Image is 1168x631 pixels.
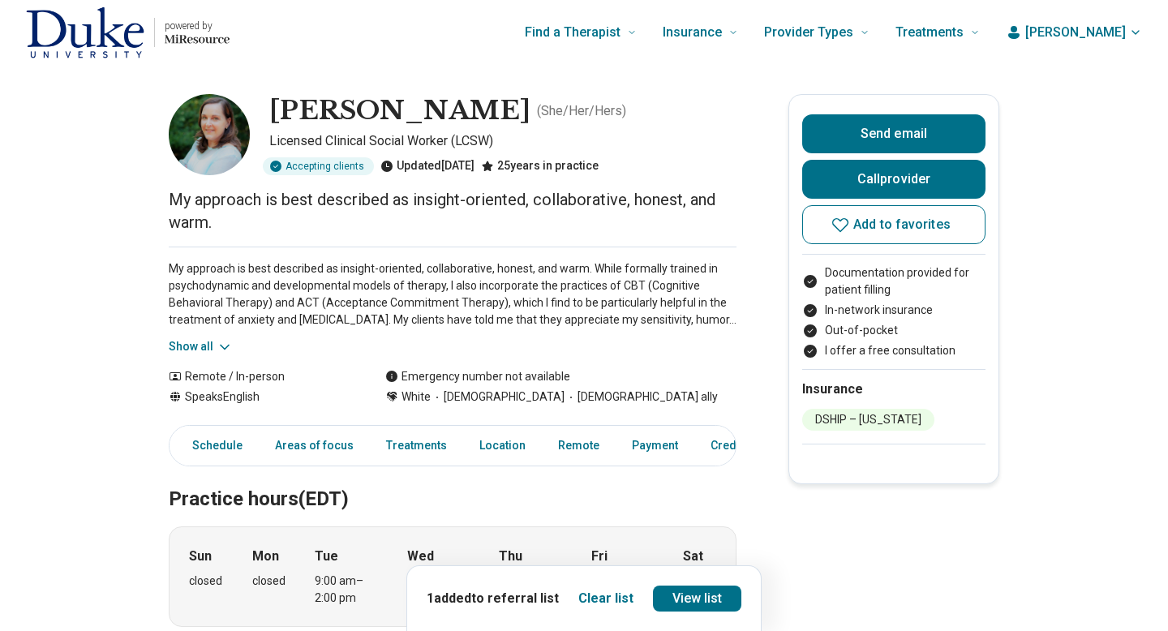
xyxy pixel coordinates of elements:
div: Remote / In-person [169,368,353,385]
a: Payment [622,429,688,462]
h1: [PERSON_NAME] [269,94,530,128]
li: In-network insurance [802,302,985,319]
strong: Sun [189,547,212,566]
button: Clear list [578,589,633,608]
span: Provider Types [764,21,853,44]
span: [PERSON_NAME] [1025,23,1126,42]
div: 9:00 am – 2:00 pm [315,573,377,607]
a: Schedule [173,429,252,462]
li: DSHIP – [US_STATE] [802,409,934,431]
a: Areas of focus [265,429,363,462]
div: Accepting clients [263,157,374,175]
span: to referral list [471,590,559,606]
strong: Fri [591,547,608,566]
p: powered by [165,19,230,32]
div: 25 years in practice [481,157,599,175]
a: Home page [26,6,230,58]
span: [DEMOGRAPHIC_DATA] ally [565,388,718,406]
li: Documentation provided for patient filling [802,264,985,298]
a: Location [470,429,535,462]
strong: Sat [683,547,703,566]
button: Send email [802,114,985,153]
span: Treatments [895,21,964,44]
div: Speaks English [169,388,353,406]
div: Emergency number not available [385,368,570,385]
button: Callprovider [802,160,985,199]
h2: Insurance [802,380,985,399]
span: White [401,388,431,406]
p: 1 added [427,589,559,608]
div: closed [189,573,222,590]
span: [DEMOGRAPHIC_DATA] [431,388,565,406]
strong: Wed [407,547,434,566]
strong: Thu [499,547,522,566]
ul: Payment options [802,264,985,359]
a: Treatments [376,429,457,462]
p: My approach is best described as insight-oriented, collaborative, honest, and warm. [169,188,736,234]
a: View list [653,586,742,612]
a: Remote [548,429,609,462]
span: Add to favorites [853,218,951,231]
li: Out-of-pocket [802,322,985,339]
p: My approach is best described as insight-oriented, collaborative, honest, and warm. While formall... [169,260,736,328]
button: Show all [169,338,233,355]
h2: Practice hours (EDT) [169,447,736,513]
strong: Mon [252,547,279,566]
span: Find a Therapist [525,21,620,44]
div: Updated [DATE] [380,157,474,175]
div: closed [252,573,286,590]
a: Credentials [701,429,782,462]
img: Leigh Egeghy, Licensed Clinical Social Worker (LCSW) [169,94,250,175]
div: When does the program meet? [169,526,736,627]
button: Add to favorites [802,205,985,244]
span: Insurance [663,21,722,44]
p: Licensed Clinical Social Worker (LCSW) [269,131,736,151]
p: ( She/Her/Hers ) [537,101,626,121]
li: I offer a free consultation [802,342,985,359]
button: [PERSON_NAME] [1006,23,1142,42]
strong: Tue [315,547,338,566]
